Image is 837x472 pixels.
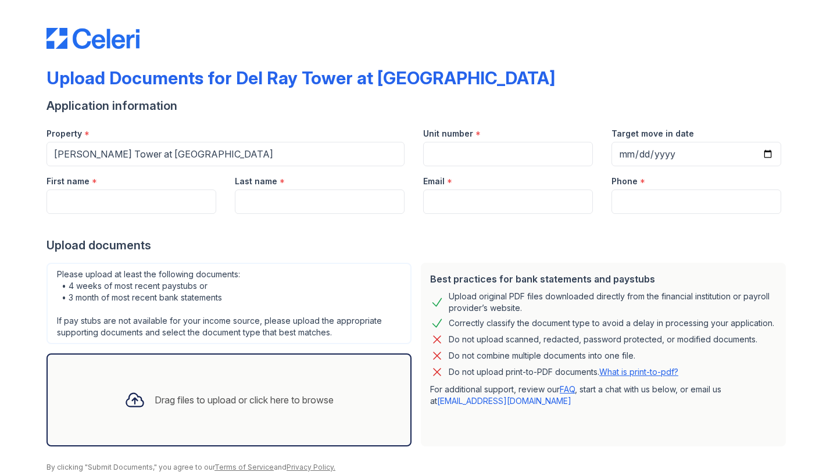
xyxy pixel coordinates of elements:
[423,128,473,140] label: Unit number
[155,393,334,407] div: Drag files to upload or click here to browse
[46,28,139,49] img: CE_Logo_Blue-a8612792a0a2168367f1c8372b55b34899dd931a85d93a1a3d3e32e68fde9ad4.png
[46,463,791,472] div: By clicking "Submit Documents," you agree to our and
[611,176,638,187] label: Phone
[560,384,575,394] a: FAQ
[449,332,757,346] div: Do not upload scanned, redacted, password protected, or modified documents.
[423,176,445,187] label: Email
[449,349,635,363] div: Do not combine multiple documents into one file.
[46,176,90,187] label: First name
[449,291,777,314] div: Upload original PDF files downloaded directly from the financial institution or payroll provider’...
[437,396,571,406] a: [EMAIL_ADDRESS][DOMAIN_NAME]
[46,128,82,140] label: Property
[46,98,791,114] div: Application information
[46,237,791,253] div: Upload documents
[46,263,412,344] div: Please upload at least the following documents: • 4 weeks of most recent paystubs or • 3 month of...
[235,176,277,187] label: Last name
[214,463,274,471] a: Terms of Service
[449,366,678,378] p: Do not upload print-to-PDF documents.
[287,463,335,471] a: Privacy Policy.
[430,384,777,407] p: For additional support, review our , start a chat with us below, or email us at
[611,128,694,140] label: Target move in date
[430,272,777,286] div: Best practices for bank statements and paystubs
[599,367,678,377] a: What is print-to-pdf?
[449,316,774,330] div: Correctly classify the document type to avoid a delay in processing your application.
[46,67,555,88] div: Upload Documents for Del Ray Tower at [GEOGRAPHIC_DATA]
